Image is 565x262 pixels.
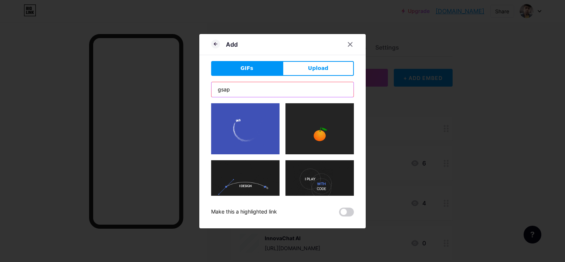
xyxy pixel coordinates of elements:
button: Upload [282,61,354,76]
span: Upload [308,64,328,72]
input: Search [212,82,353,97]
img: Gihpy [211,160,280,212]
span: GIFs [240,64,253,72]
button: GIFs [211,61,282,76]
img: Gihpy [211,103,280,155]
div: Add [226,40,238,49]
div: Make this a highlighted link [211,208,277,216]
img: Gihpy [285,160,354,212]
img: Gihpy [285,103,354,155]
